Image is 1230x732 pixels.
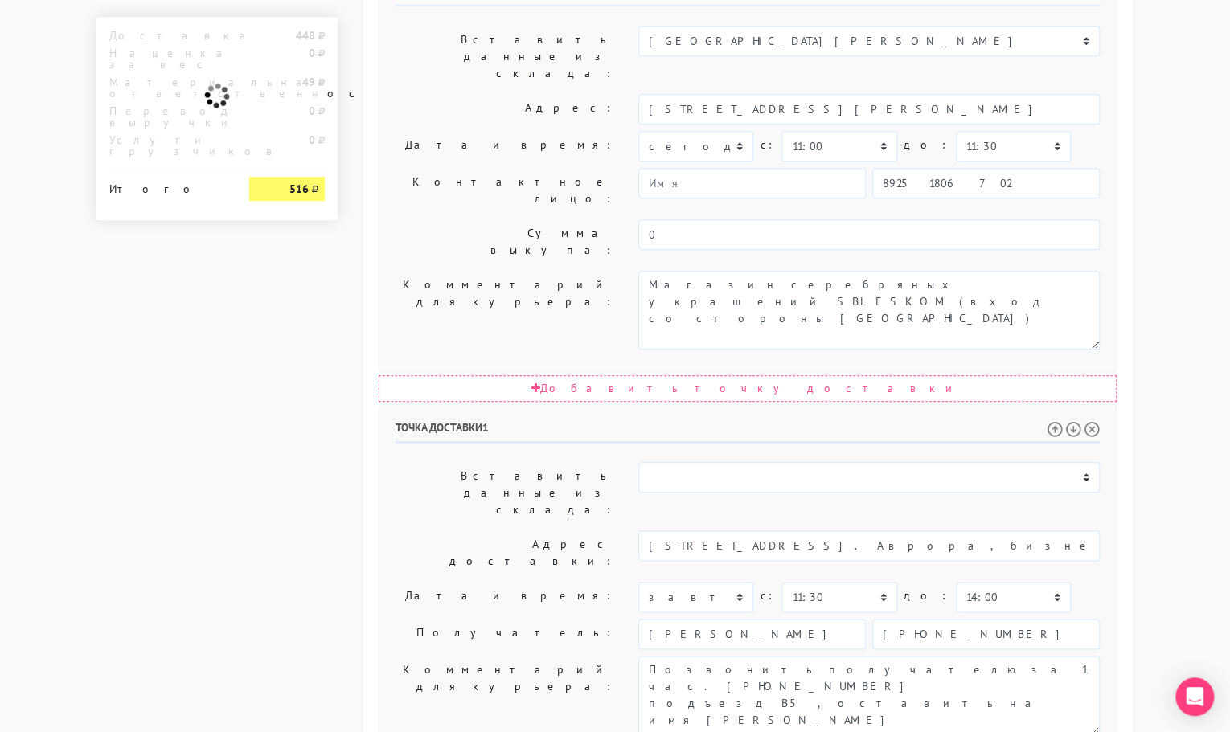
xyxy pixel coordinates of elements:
label: Дата и время: [383,582,626,612]
label: Адрес: [383,94,626,125]
label: Дата и время: [383,131,626,162]
div: Итого [109,177,225,194]
label: до: [904,582,949,610]
strong: 516 [289,182,309,196]
label: Получатель: [383,619,626,649]
div: Доставка [97,30,237,41]
label: Сумма выкупа: [383,219,626,264]
div: Материальная ответственность [97,76,237,99]
input: Имя [638,619,866,649]
input: Телефон [872,168,1100,198]
div: Добавить точку доставки [379,375,1117,402]
div: Перевод выручки [97,105,237,128]
input: Телефон [872,619,1100,649]
label: Вставить данные из склада: [383,26,626,88]
strong: 448 [296,28,315,43]
div: Open Intercom Messenger [1175,677,1214,716]
label: c: [760,131,775,159]
label: Вставить данные из склада: [383,462,626,524]
label: до: [904,131,949,159]
label: c: [760,582,775,610]
h6: Точка доставки [396,421,1100,443]
input: Имя [638,168,866,198]
label: Контактное лицо: [383,168,626,213]
div: Наценка за вес [97,47,237,70]
img: ajax-loader.gif [203,81,232,110]
label: Комментарий для курьера: [383,271,626,350]
label: Адрес доставки: [383,530,626,575]
div: Услуги грузчиков [97,134,237,157]
span: 1 [482,420,489,435]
